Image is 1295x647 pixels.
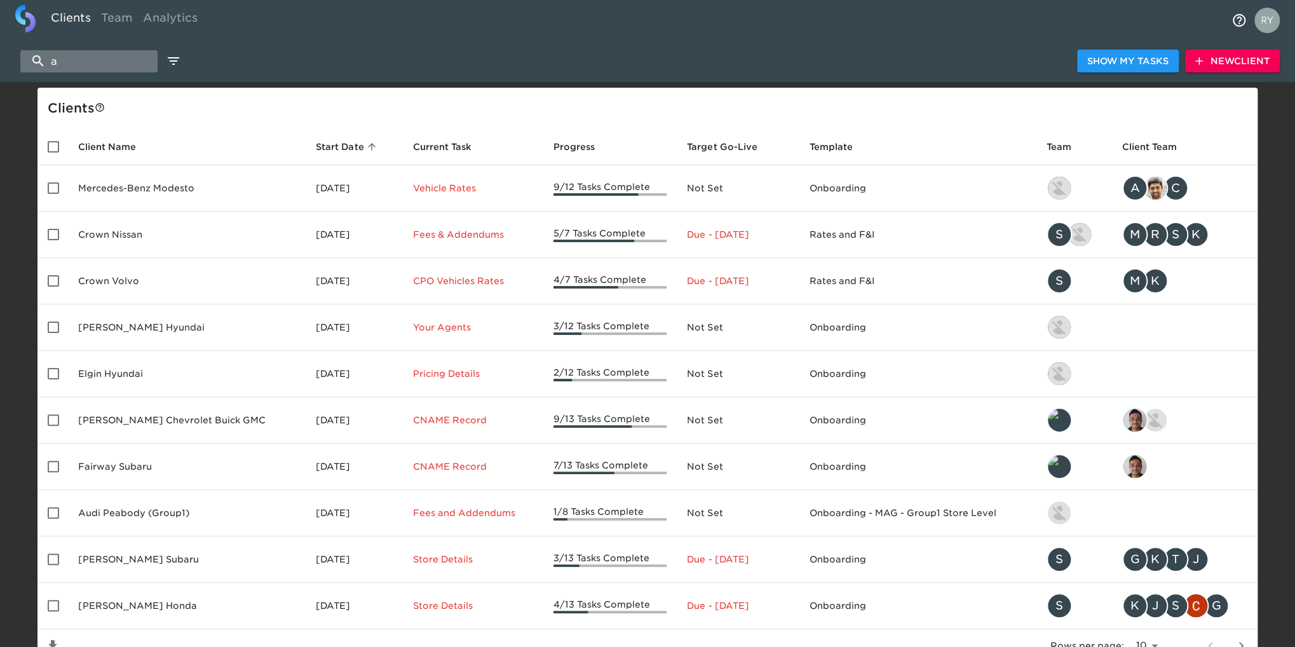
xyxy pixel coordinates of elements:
span: Calculated based on the start date and the duration of all Tasks contained in this Hub. [687,139,757,154]
span: Show My Tasks [1087,53,1169,69]
div: angelique.nurse@roadster.com, sandeep@simplemnt.com, clayton.mandel@roadster.com [1122,175,1247,201]
td: Not Set [677,165,799,212]
img: Profile [1254,8,1280,33]
td: Not Set [677,304,799,351]
td: Onboarding [799,165,1036,212]
div: T [1163,547,1188,572]
td: Crown Volvo [68,258,306,304]
p: Vehicle Rates [413,182,533,194]
td: Fairway Subaru [68,444,306,490]
div: Client s [48,98,1252,118]
p: Fees & Addendums [413,228,533,241]
div: S [1047,268,1072,294]
div: M [1122,222,1148,247]
div: K [1142,547,1168,572]
span: Team [1047,139,1088,154]
div: savannah@roadster.com [1047,268,1102,294]
td: 3/12 Tasks Complete [543,304,677,351]
td: 4/13 Tasks Complete [543,583,677,629]
td: 7/13 Tasks Complete [543,444,677,490]
td: [DATE] [306,536,402,583]
td: [PERSON_NAME] Honda [68,583,306,629]
div: J [1142,593,1168,618]
td: [PERSON_NAME] Hyundai [68,304,306,351]
span: Template [810,139,869,154]
p: CNAME Record [413,460,533,473]
div: kevin.mand@schomp.com, james.kurtenbach@schomp.com, scott.graves@schomp.com, christopher.mccarthy... [1122,593,1247,618]
img: leland@roadster.com [1048,455,1071,478]
td: Mercedes-Benz Modesto [68,165,306,212]
div: S [1047,547,1072,572]
button: edit [163,50,184,72]
div: M [1122,268,1148,294]
div: kevin.lo@roadster.com [1047,361,1102,386]
p: Store Details [413,553,533,566]
div: J [1183,547,1209,572]
span: New Client [1195,53,1270,69]
input: search [20,50,158,72]
img: kevin.lo@roadster.com [1048,362,1071,385]
div: S [1047,593,1072,618]
div: mcooley@crowncars.com, rrobins@crowncars.com, sparent@crowncars.com, kwilson@crowncars.com [1122,222,1247,247]
span: Progress [553,139,611,154]
td: [DATE] [306,444,402,490]
td: [DATE] [306,351,402,397]
td: [DATE] [306,583,402,629]
td: Onboarding - MAG - Group1 Store Level [799,490,1036,536]
img: logo [15,4,36,32]
td: [DATE] [306,304,402,351]
td: [DATE] [306,212,402,258]
td: Audi Peabody (Group1) [68,490,306,536]
a: Team [96,4,138,36]
div: S [1163,593,1188,618]
div: savannah@roadster.com [1047,547,1102,572]
div: S [1047,222,1072,247]
button: NewClient [1185,50,1280,73]
span: Client Name [78,139,153,154]
td: Crown Nissan [68,212,306,258]
p: CPO Vehicles Rates [413,275,533,287]
td: [PERSON_NAME] Chevrolet Buick GMC [68,397,306,444]
img: christopher.mccarthy@roadster.com [1184,594,1207,617]
div: leland@roadster.com [1047,454,1102,479]
div: G [1203,593,1229,618]
td: Rates and F&I [799,212,1036,258]
img: sandeep@simplemnt.com [1144,177,1167,200]
td: Onboarding [799,536,1036,583]
span: This is the next Task in this Hub that should be completed [413,139,471,154]
td: [DATE] [306,490,402,536]
td: [DATE] [306,397,402,444]
span: Client Team [1122,139,1193,154]
p: Due - [DATE] [687,599,789,612]
button: notifications [1224,5,1254,36]
img: kevin.lo@roadster.com [1048,316,1071,339]
img: austin@roadster.com [1068,223,1091,246]
td: Not Set [677,444,799,490]
p: Due - [DATE] [687,275,789,287]
img: sai@simplemnt.com [1123,455,1146,478]
img: kevin.lo@roadster.com [1048,177,1071,200]
div: george.lawton@schomp.com, kevin.mand@schomp.com, tj.joyce@schomp.com, james.kurtenbach@schomp.com [1122,547,1247,572]
td: Not Set [677,397,799,444]
td: 9/12 Tasks Complete [543,165,677,212]
div: K [1122,593,1148,618]
p: Your Agents [413,321,533,334]
p: Store Details [413,599,533,612]
div: nikko.foster@roadster.com [1047,500,1102,526]
a: Analytics [138,4,203,36]
div: kevin.lo@roadster.com [1047,315,1102,340]
div: C [1163,175,1188,201]
td: Elgin Hyundai [68,351,306,397]
td: Onboarding [799,304,1036,351]
img: nikko.foster@roadster.com [1144,409,1167,432]
div: kevin.lo@roadster.com [1047,175,1102,201]
p: Due - [DATE] [687,228,789,241]
img: sai@simplemnt.com [1123,409,1146,432]
td: Not Set [677,490,799,536]
button: Show My Tasks [1077,50,1179,73]
span: Target Go-Live [687,139,773,154]
td: 3/13 Tasks Complete [543,536,677,583]
div: leland@roadster.com [1047,407,1102,433]
div: savannah@roadster.com [1047,593,1102,618]
a: Clients [46,4,96,36]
